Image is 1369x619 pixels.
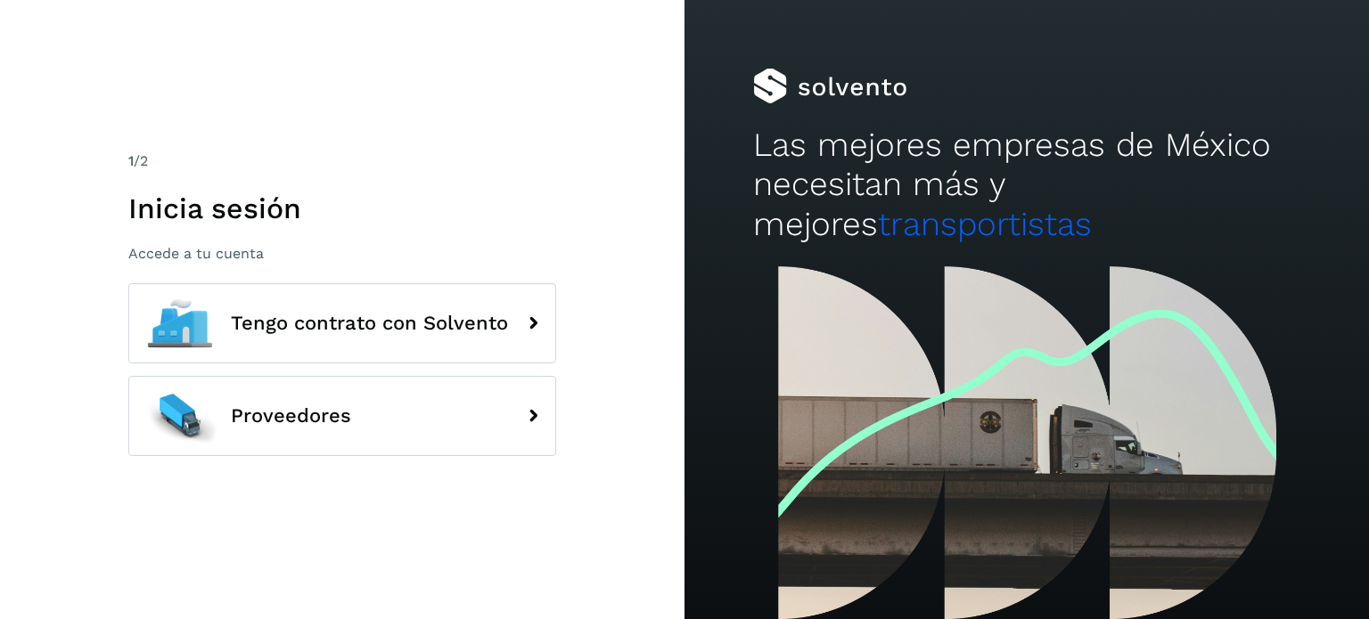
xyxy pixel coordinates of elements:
[231,313,508,334] span: Tengo contrato con Solvento
[128,191,556,225] h1: Inicia sesión
[128,245,556,262] p: Accede a tu cuenta
[878,205,1092,243] span: transportistas
[128,151,556,172] div: /2
[128,283,556,363] button: Tengo contrato con Solvento
[128,376,556,456] button: Proveedores
[231,405,351,427] span: Proveedores
[753,126,1300,244] h2: Las mejores empresas de México necesitan más y mejores
[128,152,134,169] span: 1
